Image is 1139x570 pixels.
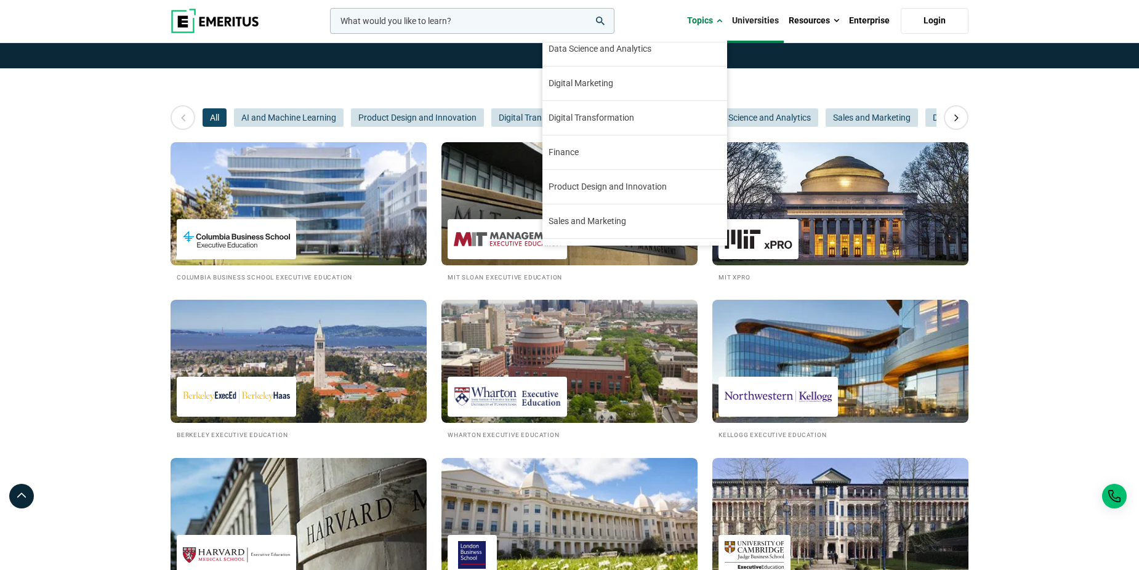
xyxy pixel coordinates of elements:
[183,383,290,411] img: Berkeley Executive Education
[549,111,634,124] span: Digital Transformation
[549,42,651,55] span: Data Science and Analytics
[171,142,427,282] a: Universities We Work With Columbia Business School Executive Education Columbia Business School E...
[454,225,561,253] img: MIT Sloan Executive Education
[712,300,968,423] img: Universities We Work With
[454,541,491,569] img: London Business School Executive Education
[234,108,344,127] button: AI and Machine Learning
[203,108,227,127] button: All
[718,429,962,440] h2: Kellogg Executive Education
[712,300,968,440] a: Universities We Work With Kellogg Executive Education Kellogg Executive Education
[448,429,691,440] h2: Wharton Executive Education
[183,225,290,253] img: Columbia Business School Executive Education
[542,204,727,238] a: Sales and Marketing
[491,108,592,127] button: Digital Transformation
[542,170,727,204] a: Product Design and Innovation
[725,225,792,253] img: MIT xPRO
[542,32,727,66] a: Data Science and Analytics
[542,135,727,169] a: Finance
[712,142,968,265] img: Universities We Work With
[441,142,698,265] img: Universities We Work With
[826,108,918,127] button: Sales and Marketing
[925,108,1005,127] button: Digital Marketing
[177,271,421,282] h2: Columbia Business School Executive Education
[901,8,968,34] a: Login
[549,77,613,90] span: Digital Marketing
[542,66,727,100] a: Digital Marketing
[171,300,427,440] a: Universities We Work With Berkeley Executive Education Berkeley Executive Education
[725,541,784,569] img: Cambridge Judge Business School Executive Education
[454,383,561,411] img: Wharton Executive Education
[177,429,421,440] h2: Berkeley Executive Education
[549,215,626,228] span: Sales and Marketing
[712,142,968,282] a: Universities We Work With MIT xPRO MIT xPRO
[171,142,427,265] img: Universities We Work With
[549,146,579,159] span: Finance
[549,180,667,193] span: Product Design and Innovation
[183,541,290,569] img: Harvard Medical School Executive Education
[542,239,727,273] a: Strategy and Innovation
[718,271,962,282] h2: MIT xPRO
[701,108,818,127] button: Data Science and Analytics
[441,300,698,440] a: Universities We Work With Wharton Executive Education Wharton Executive Education
[330,8,614,34] input: woocommerce-product-search-field-0
[725,383,832,411] img: Kellogg Executive Education
[441,142,698,282] a: Universities We Work With MIT Sloan Executive Education MIT Sloan Executive Education
[542,101,727,135] a: Digital Transformation
[441,300,698,423] img: Universities We Work With
[448,271,691,282] h2: MIT Sloan Executive Education
[171,300,427,423] img: Universities We Work With
[351,108,484,127] button: Product Design and Innovation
